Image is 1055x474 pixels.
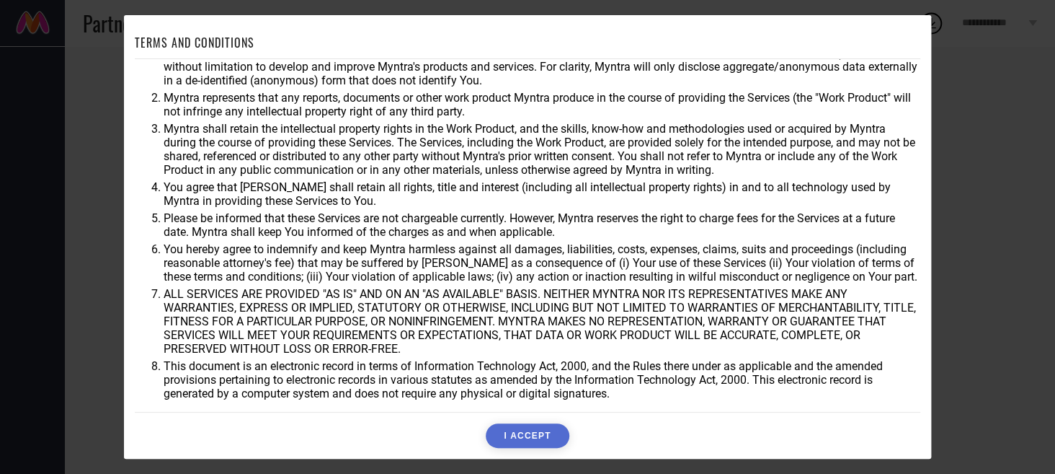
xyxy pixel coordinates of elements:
li: Myntra represents that any reports, documents or other work product Myntra produce in the course ... [164,91,920,118]
li: You agree that [PERSON_NAME] shall retain all rights, title and interest (including all intellect... [164,180,920,208]
li: You agree that Myntra may use aggregate and anonymized data for any business purpose during or af... [164,46,920,87]
li: Myntra shall retain the intellectual property rights in the Work Product, and the skills, know-ho... [164,122,920,177]
li: You hereby agree to indemnify and keep Myntra harmless against all damages, liabilities, costs, e... [164,242,920,284]
li: ALL SERVICES ARE PROVIDED "AS IS" AND ON AN "AS AVAILABLE" BASIS. NEITHER MYNTRA NOR ITS REPRESEN... [164,287,920,356]
li: Please be informed that these Services are not chargeable currently. However, Myntra reserves the... [164,211,920,239]
button: I ACCEPT [486,423,569,448]
li: This document is an electronic record in terms of Information Technology Act, 2000, and the Rules... [164,359,920,400]
h1: TERMS AND CONDITIONS [135,34,254,51]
